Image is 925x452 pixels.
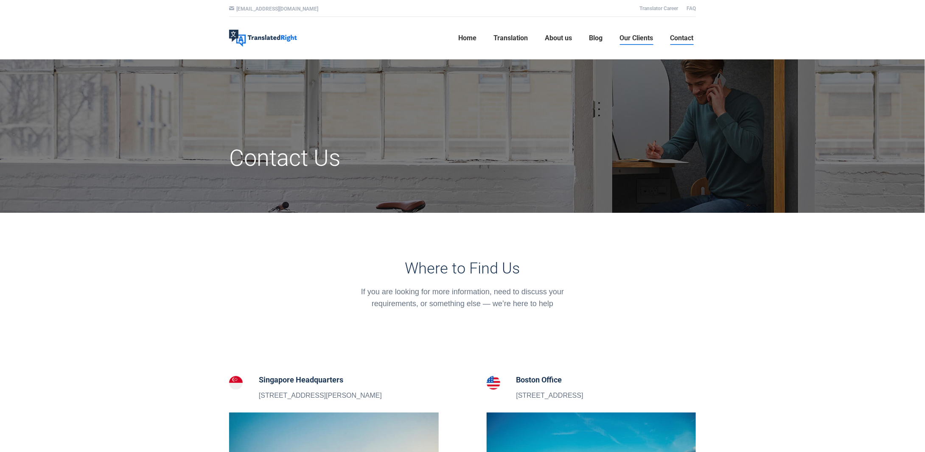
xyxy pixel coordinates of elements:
[458,34,477,42] span: Home
[619,34,653,42] span: Our Clients
[259,390,382,401] p: [STREET_ADDRESS][PERSON_NAME]
[487,376,500,390] img: Boston Office
[687,6,696,11] a: FAQ
[493,34,528,42] span: Translation
[229,376,243,390] img: Singapore Headquarters
[670,34,693,42] span: Contact
[491,25,530,52] a: Translation
[259,374,382,386] h5: Singapore Headquarters
[586,25,605,52] a: Blog
[349,286,576,310] div: If you are looking for more information, need to discuss your requirements, or something else — w...
[229,144,536,172] h1: Contact Us
[516,390,583,401] p: [STREET_ADDRESS]
[516,374,583,386] h5: Boston Office
[229,30,297,47] img: Translated Right
[236,6,318,12] a: [EMAIL_ADDRESS][DOMAIN_NAME]
[456,25,479,52] a: Home
[349,259,576,277] h3: Where to Find Us
[617,25,656,52] a: Our Clients
[545,34,572,42] span: About us
[639,6,678,11] a: Translator Career
[542,25,575,52] a: About us
[667,25,696,52] a: Contact
[589,34,603,42] span: Blog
